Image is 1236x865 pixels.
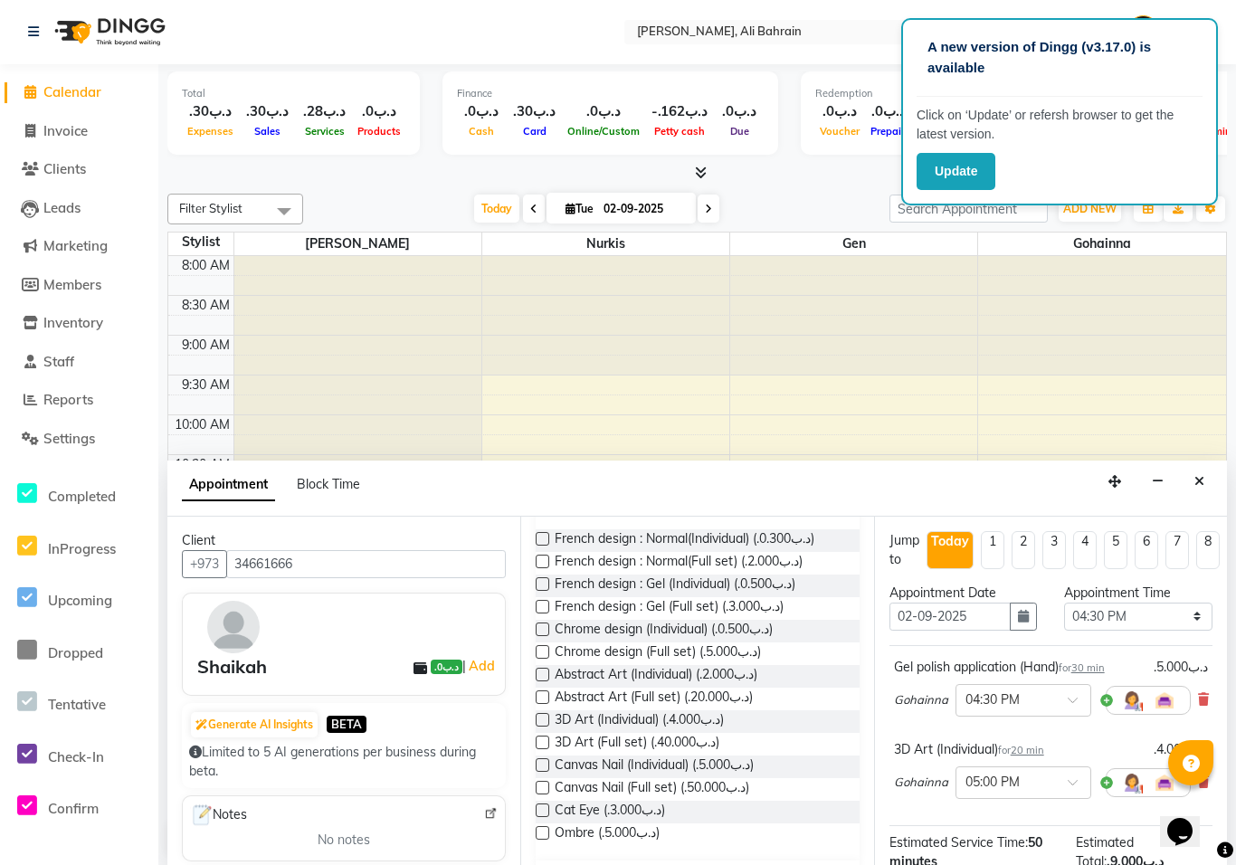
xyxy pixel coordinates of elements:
[1063,202,1117,215] span: ADD NEW
[864,101,913,122] div: .د.ب0
[296,101,353,122] div: .د.ب28
[457,86,764,101] div: Finance
[1196,531,1220,569] li: 8
[1121,689,1143,711] img: Hairdresser.png
[48,748,104,765] span: Check-In
[598,195,689,223] input: 2025-09-02
[1104,531,1127,569] li: 5
[555,778,749,801] span: Canvas Nail (Full set) (.د.ب50.000)
[43,160,86,177] span: Clients
[866,125,912,138] span: Prepaid
[183,125,238,138] span: Expenses
[555,597,784,620] span: French design : Gel (Full set) (.د.ب3.000)
[1064,584,1212,603] div: Appointment Time
[43,122,88,139] span: Invoice
[978,233,1226,255] span: Gohainna
[457,101,506,122] div: .د.ب0
[178,336,233,355] div: 9:00 AM
[1042,531,1066,569] li: 3
[318,831,370,850] span: No notes
[178,256,233,275] div: 8:00 AM
[815,86,1070,101] div: Redemption
[182,531,506,550] div: Client
[555,552,803,575] span: French design : Normal(Full set) (.د.ب2.000)
[1154,740,1208,759] div: .د.ب4.000
[815,125,864,138] span: Voucher
[171,455,233,474] div: 10:30 AM
[43,83,101,100] span: Calendar
[563,101,644,122] div: .د.ب0
[889,834,1028,851] span: Estimated Service Time:
[1186,468,1212,496] button: Close
[43,314,103,331] span: Inventory
[555,688,753,710] span: Abstract Art (Full set) (.د.ب20.000)
[466,655,498,677] a: Add
[48,696,106,713] span: Tentative
[5,352,154,373] a: Staff
[894,774,948,792] span: Gohainna
[182,101,239,122] div: .د.ب30
[1121,772,1143,794] img: Hairdresser.png
[189,743,499,781] div: Limited to 5 AI generations per business during beta.
[48,592,112,609] span: Upcoming
[5,121,154,142] a: Invoice
[555,642,761,665] span: Chrome design (Full set) (.د.ب5.000)
[190,803,247,827] span: Notes
[171,415,233,434] div: 10:00 AM
[555,665,757,688] span: Abstract Art (Individual) (.د.ب2.000)
[327,716,366,733] span: BETA
[474,195,519,223] span: Today
[917,153,995,190] button: Update
[46,6,170,57] img: logo
[197,653,267,680] div: Shaikah
[889,584,1038,603] div: Appointment Date
[5,82,154,103] a: Calendar
[48,644,103,661] span: Dropped
[464,125,499,138] span: Cash
[917,106,1203,144] p: Click on ‘Update’ or refersh browser to get the latest version.
[644,101,715,122] div: -.د.ب162
[239,101,296,122] div: .د.ب30
[43,237,108,254] span: Marketing
[43,199,81,216] span: Leads
[179,201,242,215] span: Filter Stylist
[168,233,233,252] div: Stylist
[981,531,1004,569] li: 1
[563,125,644,138] span: Online/Custom
[555,823,660,846] span: Ombre (.د.ب5.000)
[506,101,563,122] div: .د.ب30
[182,469,275,501] span: Appointment
[48,540,116,557] span: InProgress
[43,430,95,447] span: Settings
[555,529,814,552] span: French design : Normal(Individual) (.د.ب0.300)
[555,620,773,642] span: Chrome design (Individual) (.د.ب0.500)
[1135,531,1158,569] li: 6
[1071,661,1105,674] span: 30 min
[650,125,709,138] span: Petty cash
[894,658,1105,677] div: Gel polish application (Hand)
[43,276,101,293] span: Members
[715,101,764,122] div: .د.ب0
[5,198,154,219] a: Leads
[730,233,977,255] span: Gen
[182,86,405,101] div: Total
[1154,772,1175,794] img: Interior.png
[178,375,233,394] div: 9:30 AM
[234,233,481,255] span: [PERSON_NAME]
[431,660,462,674] span: .د.ب0
[726,125,754,138] span: Due
[561,202,598,215] span: Tue
[5,236,154,257] a: Marketing
[5,429,154,450] a: Settings
[555,575,795,597] span: French design : Gel (Individual) (.د.ب0.500)
[1154,658,1208,677] div: .د.ب5.000
[931,532,969,551] div: Today
[894,691,948,709] span: Gohainna
[300,125,349,138] span: Services
[5,275,154,296] a: Members
[297,476,360,492] span: Block Time
[998,744,1044,756] small: for
[1160,793,1218,847] iframe: chat widget
[207,601,260,653] img: avatar
[1011,744,1044,756] span: 20 min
